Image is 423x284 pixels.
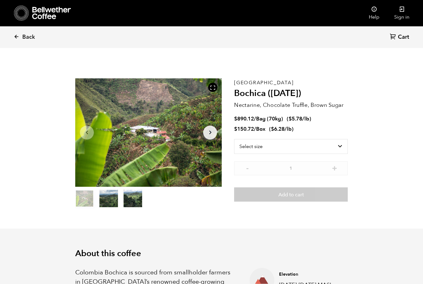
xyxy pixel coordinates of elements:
[271,125,274,133] span: $
[22,33,35,41] span: Back
[269,125,294,133] span: ( )
[234,125,254,133] bdi: 150.72
[256,115,283,122] span: Bag (70kg)
[271,125,285,133] bdi: 6.28
[254,115,256,122] span: /
[289,115,292,122] span: $
[234,88,348,99] h2: Bochica ([DATE])
[302,115,309,122] span: /lb
[331,164,338,171] button: +
[243,164,251,171] button: -
[234,125,237,133] span: $
[289,115,302,122] bdi: 5.78
[287,115,311,122] span: ( )
[254,125,256,133] span: /
[75,249,348,259] h2: About this coffee
[234,115,237,122] span: $
[256,125,265,133] span: Box
[398,33,409,41] span: Cart
[279,271,338,277] h4: Elevation
[390,33,411,42] a: Cart
[234,115,254,122] bdi: 890.12
[234,187,348,202] button: Add to cart
[234,101,348,109] p: Nectarine, Chocolate Truffle, Brown Sugar
[285,125,292,133] span: /lb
